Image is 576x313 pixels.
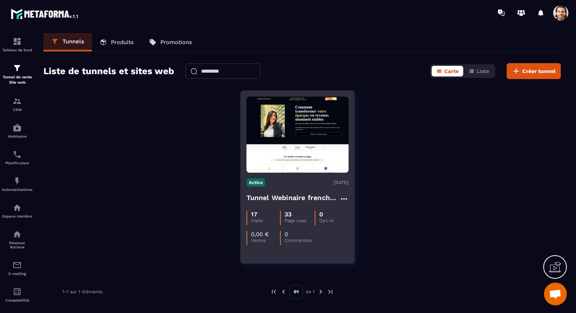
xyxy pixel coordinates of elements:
img: formation [13,64,22,73]
p: Tunnel de vente Site web [2,75,32,85]
img: prev [280,288,287,295]
a: accountantaccountantComptabilité [2,281,32,308]
img: formation [13,37,22,46]
img: scheduler [13,150,22,159]
p: Commandes [285,238,314,243]
p: 01 [290,284,303,299]
p: Tunnels [62,38,84,45]
p: Automatisations [2,187,32,192]
span: Liste [477,68,489,74]
p: 17 [251,211,257,218]
h4: Tunnel Webinaire frenchy partners [246,192,339,203]
img: logo [11,7,79,21]
p: E-mailing [2,272,32,276]
img: email [13,261,22,270]
a: formationformationTunnel de vente Site web [2,58,32,91]
p: 33 [285,211,291,218]
p: 0 [285,231,288,238]
a: automationsautomationsEspace membre [2,197,32,224]
p: Opt-in [319,218,348,223]
img: automations [13,123,22,132]
img: image [246,97,349,173]
button: Carte [432,66,463,76]
p: Visits [251,218,280,223]
a: Produits [92,33,141,51]
a: automationsautomationsAutomatisations [2,171,32,197]
p: Tableau de bord [2,48,32,52]
a: Tunnels [43,33,92,51]
img: next [327,288,334,295]
button: Liste [464,66,494,76]
p: Espace membre [2,214,32,218]
a: Ouvrir le chat [544,283,567,305]
img: accountant [13,287,22,296]
p: Webinaire [2,134,32,138]
a: Promotions [141,33,200,51]
a: schedulerschedulerPlanificateur [2,144,32,171]
span: Carte [444,68,459,74]
a: formationformationCRM [2,91,32,118]
p: 1-1 sur 1 éléments [62,289,102,294]
p: Ventes [251,238,280,243]
img: formation [13,97,22,106]
p: Active [246,178,265,187]
p: de 1 [306,289,315,295]
span: Créer tunnel [522,67,556,75]
button: Créer tunnel [507,63,561,79]
img: automations [13,176,22,186]
p: Réseaux Sociaux [2,241,32,249]
p: [DATE] [334,180,349,185]
p: Page vues [285,218,315,223]
img: automations [13,203,22,212]
a: automationsautomationsWebinaire [2,118,32,144]
img: prev [270,288,277,295]
p: Planificateur [2,161,32,165]
h2: Liste de tunnels et sites web [43,64,174,79]
img: social-network [13,230,22,239]
p: Comptabilité [2,298,32,302]
p: 0,00 € [251,231,269,238]
img: next [317,288,324,295]
a: formationformationTableau de bord [2,31,32,58]
p: Produits [111,39,134,46]
p: Promotions [160,39,192,46]
a: social-networksocial-networkRéseaux Sociaux [2,224,32,255]
a: emailemailE-mailing [2,255,32,281]
p: CRM [2,108,32,112]
p: 0 [319,211,323,218]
